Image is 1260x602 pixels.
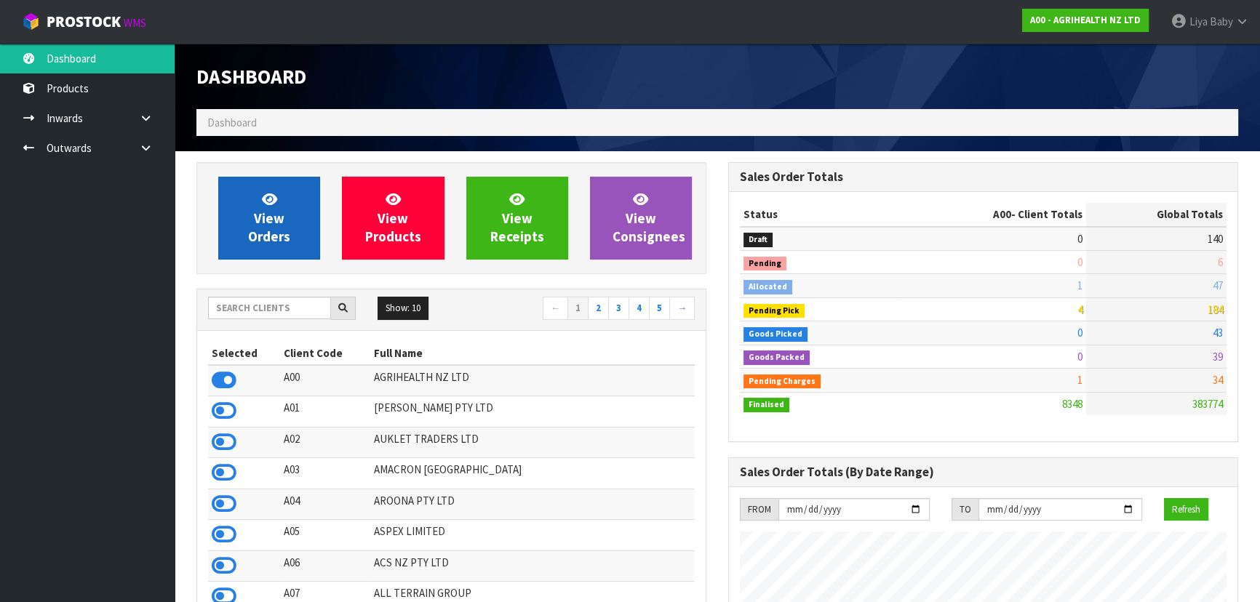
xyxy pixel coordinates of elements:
span: 383774 [1192,397,1223,411]
span: View Receipts [490,190,544,245]
span: Pending [743,257,786,271]
span: Dashboard [207,116,257,129]
a: ← [543,297,568,320]
a: A00 - AGRIHEALTH NZ LTD [1022,9,1149,32]
a: ViewConsignees [590,177,692,260]
div: FROM [740,498,778,521]
span: 47 [1213,278,1223,292]
a: ViewOrders [218,177,320,260]
span: ProStock [47,12,121,31]
td: AUKLET TRADERS LTD [370,427,695,457]
a: 4 [629,297,650,320]
a: 2 [588,297,609,320]
td: AMACRON [GEOGRAPHIC_DATA] [370,458,695,489]
th: Selected [208,342,280,365]
h3: Sales Order Totals (By Date Range) [740,465,1227,479]
small: WMS [124,16,146,30]
td: AROONA PTY LTD [370,489,695,519]
th: Full Name [370,342,695,365]
input: Search clients [208,297,331,319]
a: → [669,297,695,320]
span: 1 [1077,373,1082,387]
span: 0 [1077,350,1082,364]
td: A03 [280,458,370,489]
td: ASPEX LIMITED [370,520,695,550]
span: 1 [1077,278,1082,292]
div: TO [952,498,978,521]
td: A01 [280,396,370,427]
td: A00 [280,365,370,396]
td: A02 [280,427,370,457]
span: View Orders [248,190,290,245]
span: Goods Packed [743,350,810,365]
span: Finalised [743,398,789,412]
th: - Client Totals [901,203,1086,226]
td: A04 [280,489,370,519]
span: 0 [1077,255,1082,269]
span: Pending Charges [743,374,821,389]
span: 6 [1218,255,1223,269]
span: A00 [993,207,1011,221]
strong: A00 - AGRIHEALTH NZ LTD [1030,14,1141,26]
a: 5 [649,297,670,320]
a: 1 [567,297,589,320]
a: ViewProducts [342,177,444,260]
span: 140 [1208,232,1223,246]
img: cube-alt.png [22,12,40,31]
span: 39 [1213,350,1223,364]
td: A06 [280,550,370,581]
th: Global Totals [1086,203,1227,226]
td: A05 [280,520,370,550]
th: Client Code [280,342,370,365]
span: 0 [1077,326,1082,340]
span: Dashboard [196,64,306,89]
span: Draft [743,233,773,247]
span: View Products [365,190,421,245]
td: [PERSON_NAME] PTY LTD [370,396,695,427]
span: 184 [1208,302,1223,316]
span: 4 [1077,302,1082,316]
span: View Consignees [613,190,685,245]
a: 3 [608,297,629,320]
span: Baby [1210,15,1233,28]
span: 8348 [1062,397,1082,411]
span: Pending Pick [743,304,805,318]
a: ViewReceipts [466,177,568,260]
span: Allocated [743,280,792,294]
td: AGRIHEALTH NZ LTD [370,365,695,396]
span: 34 [1213,373,1223,387]
button: Show: 10 [378,297,428,320]
td: ACS NZ PTY LTD [370,550,695,581]
nav: Page navigation [463,297,695,322]
th: Status [740,203,901,226]
button: Refresh [1164,498,1208,521]
span: 0 [1077,232,1082,246]
span: Goods Picked [743,327,808,342]
span: Liya [1189,15,1208,28]
span: 43 [1213,326,1223,340]
h3: Sales Order Totals [740,170,1227,184]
